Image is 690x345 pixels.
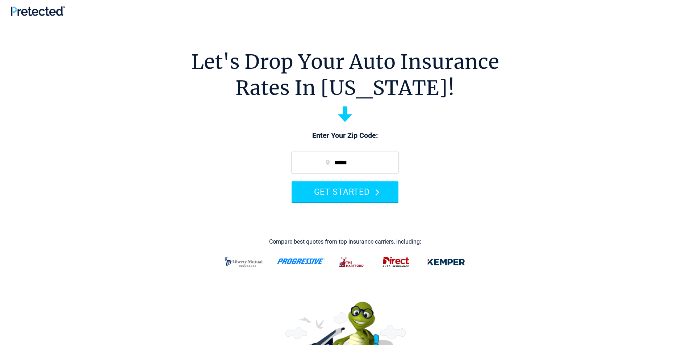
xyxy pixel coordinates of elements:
[269,239,421,245] div: Compare best quotes from top insurance carriers, including:
[277,258,325,264] img: progressive
[292,152,398,173] input: zip code
[378,253,414,272] img: direct
[220,253,268,272] img: liberty
[334,253,369,272] img: thehartford
[11,6,65,16] img: Pretected Logo
[292,181,398,202] button: GET STARTED
[191,49,499,101] h1: Let's Drop Your Auto Insurance Rates In [US_STATE]!
[284,131,406,141] p: Enter Your Zip Code:
[422,253,470,272] img: kemper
